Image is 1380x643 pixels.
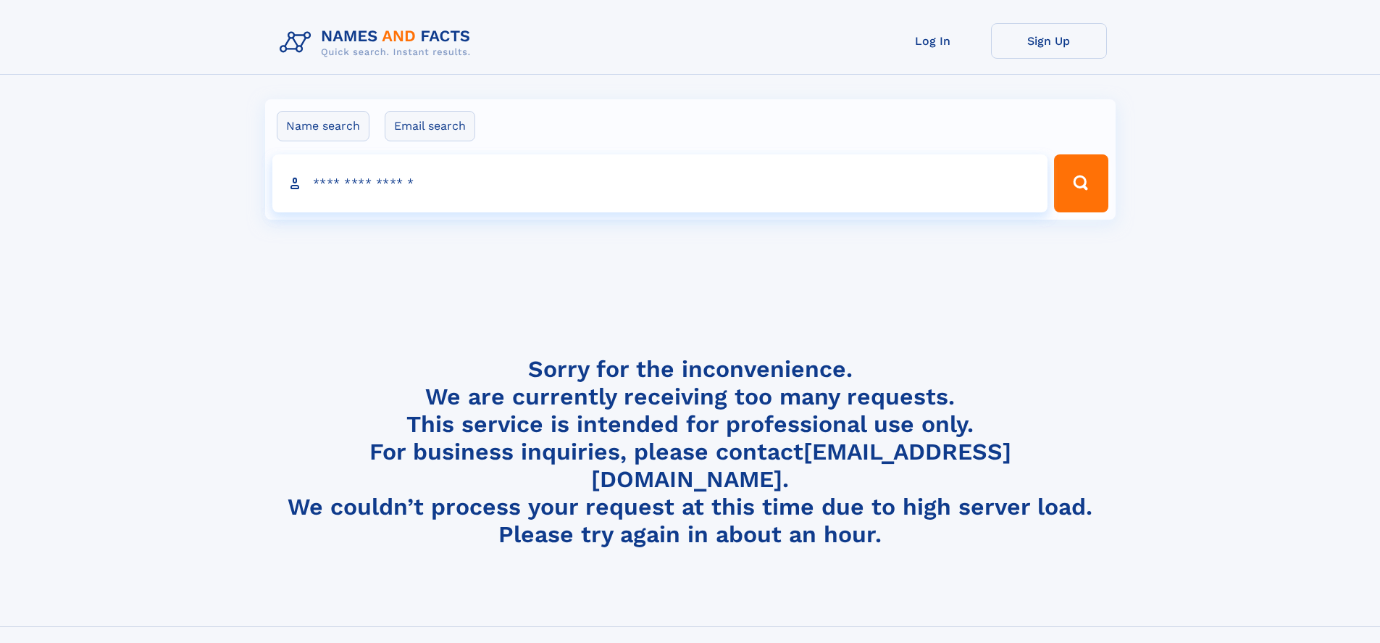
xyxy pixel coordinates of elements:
[385,111,475,141] label: Email search
[1054,154,1108,212] button: Search Button
[991,23,1107,59] a: Sign Up
[274,355,1107,549] h4: Sorry for the inconvenience. We are currently receiving too many requests. This service is intend...
[875,23,991,59] a: Log In
[277,111,369,141] label: Name search
[591,438,1011,493] a: [EMAIL_ADDRESS][DOMAIN_NAME]
[272,154,1048,212] input: search input
[274,23,482,62] img: Logo Names and Facts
